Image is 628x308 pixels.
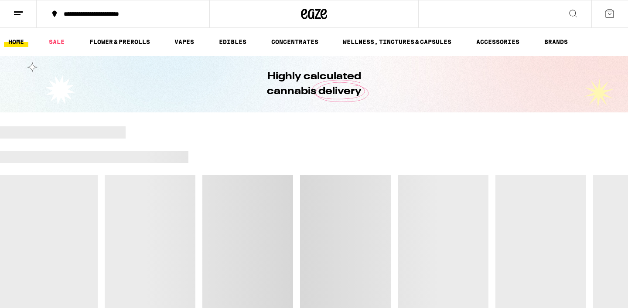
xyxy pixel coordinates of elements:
[4,37,28,47] a: HOME
[170,37,198,47] a: VAPES
[44,37,69,47] a: SALE
[215,37,251,47] a: EDIBLES
[338,37,456,47] a: WELLNESS, TINCTURES & CAPSULES
[85,37,154,47] a: FLOWER & PREROLLS
[540,37,572,47] a: BRANDS
[472,37,524,47] a: ACCESSORIES
[267,37,323,47] a: CONCENTRATES
[242,69,386,99] h1: Highly calculated cannabis delivery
